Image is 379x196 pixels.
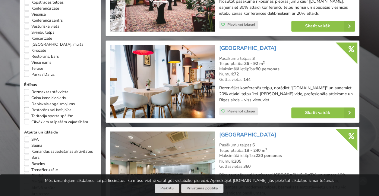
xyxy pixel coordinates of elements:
strong: 360 [243,163,251,169]
span: Pievienot izlasei [227,109,255,114]
label: Viesnīca [24,11,46,17]
label: Gaisa kondicionieris [24,95,66,101]
div: Gultasvietas: [219,164,355,169]
strong: 6 [252,142,255,148]
div: Maksimālā ietilpība: [219,66,355,72]
label: [GEOGRAPHIC_DATA], muiža [24,41,84,47]
div: Numuri: [219,158,355,164]
label: Pie dabas [24,173,49,179]
label: Vēsturiska vieta [24,23,59,29]
img: Viesnīca | Rīga | Hestia Hotel Draugi [110,45,215,118]
label: Koncertzāle [24,35,52,41]
a: Skatīt vairāk [291,107,355,118]
a: [GEOGRAPHIC_DATA] [219,131,276,138]
label: Restorāns, bārs [24,54,59,60]
span: Pievienot izlasei [227,22,255,27]
a: [GEOGRAPHIC_DATA] [219,44,276,52]
label: Restorāns vai kafejnīca [24,107,71,113]
p: Rezervējiet konferenču telpu, norādiet "[DOMAIN_NAME]" un saņemiet 20% atlaidi telpu īrei. [PERSO... [219,85,355,103]
strong: 72 [234,71,239,77]
label: Terase [24,66,43,72]
button: Piekrītu [155,184,179,193]
label: Konferenču centrs [24,17,63,23]
sup: 2 [265,147,267,152]
p: Rīko semināru vai konferenci [GEOGRAPHIC_DATA] un saņem 10% atlaidi telpu un aprīkojuma nomai. Vi... [219,172,355,196]
label: Viesu nams [24,60,51,66]
strong: 205 [234,158,241,164]
label: SPA [24,136,39,142]
strong: 144 [243,77,251,82]
label: Trenažieru zāle [24,167,58,173]
div: Pasākumu telpas: [219,56,355,61]
div: Maksimālā ietilpība: [219,153,355,158]
strong: 36 - 92 m [244,61,265,66]
label: Svinību telpa [24,29,55,35]
label: Bārs [24,155,39,161]
div: Telpu platība: [219,148,355,153]
label: Konferenču zāle [24,5,59,11]
label: Baseins [24,161,45,167]
div: Pasākumu telpas: [219,142,355,148]
label: Teritorija sporta spēlēm [24,113,73,119]
strong: 80 personas [256,66,280,72]
label: Ērtības [24,82,97,88]
strong: 3 [252,56,255,61]
div: Telpu platība: [219,61,355,66]
label: Dabiskais apgaismojums [24,101,75,107]
label: Atpūta un izklaide [24,129,97,135]
div: Gultasvietas: [219,77,355,82]
a: Privātuma politika [181,184,223,193]
div: Numuri: [219,72,355,77]
strong: 18 - 240 m [244,148,267,153]
strong: 230 personas [256,153,282,158]
label: Kinozāle [24,47,46,54]
label: Bezmaksas stāvvieta [24,89,68,95]
a: Skatīt vairāk [291,21,355,32]
label: Cilvēkiem ar īpašām vajadzībām [24,119,88,125]
label: Sauna [24,142,42,149]
label: Komandas saliedēšanas aktivitātes [24,149,93,155]
label: Parks / Dārzs [24,72,55,78]
sup: 2 [263,60,265,65]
